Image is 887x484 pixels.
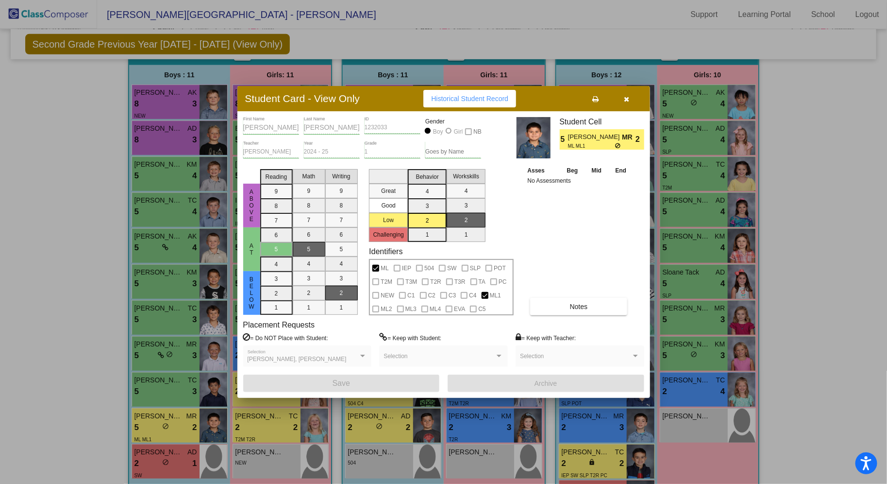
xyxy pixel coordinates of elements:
button: Archive [448,375,644,392]
span: Below [247,276,256,310]
label: = Keep with Teacher: [516,333,576,343]
span: Archive [535,380,557,387]
span: NB [473,126,482,138]
span: IEP [402,262,411,274]
span: POT [494,262,506,274]
span: T3R [454,276,466,288]
input: goes by name [425,149,481,156]
span: Notes [570,303,588,311]
span: [PERSON_NAME], [PERSON_NAME] [248,356,347,363]
span: Historical Student Record [431,95,508,103]
span: C1 [407,290,415,301]
div: Boy [433,127,443,136]
input: teacher [243,149,299,156]
span: 504 [424,262,434,274]
span: Save [333,379,350,387]
span: ML4 [430,303,441,315]
td: No Assessments [525,176,634,186]
div: Girl [453,127,463,136]
th: Beg [560,165,585,176]
input: Enter ID [365,124,420,131]
span: ML2 [381,303,392,315]
span: SW [447,262,456,274]
span: EVA [454,303,465,315]
th: End [608,165,634,176]
h3: Student Cell [560,117,644,126]
h3: Student Card - View Only [245,92,360,104]
span: MR [622,132,636,142]
span: C2 [428,290,435,301]
span: [PERSON_NAME] [568,132,622,142]
mat-label: Gender [425,117,481,126]
span: T2M [381,276,392,288]
span: T3M [405,276,417,288]
input: year [304,149,360,156]
span: 2 [636,134,644,145]
span: ML1 [490,290,501,301]
span: C3 [449,290,456,301]
span: C4 [469,290,476,301]
label: = Keep with Student: [379,333,441,343]
span: ABove [247,189,256,223]
span: ML ML1 [568,142,615,150]
span: NEW [381,290,394,301]
span: C5 [478,303,485,315]
span: 5 [560,134,568,145]
button: Historical Student Record [423,90,516,107]
th: Mid [585,165,608,176]
span: TA [479,276,485,288]
label: Placement Requests [243,320,315,329]
button: Notes [530,298,628,315]
span: SLP [470,262,481,274]
button: Save [243,375,440,392]
span: ML3 [405,303,417,315]
span: T2R [430,276,441,288]
span: At [247,242,256,256]
label: = Do NOT Place with Student: [243,333,328,343]
label: Identifiers [369,247,402,256]
span: ML [381,262,389,274]
th: Asses [525,165,560,176]
input: grade [365,149,420,156]
span: PC [499,276,507,288]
